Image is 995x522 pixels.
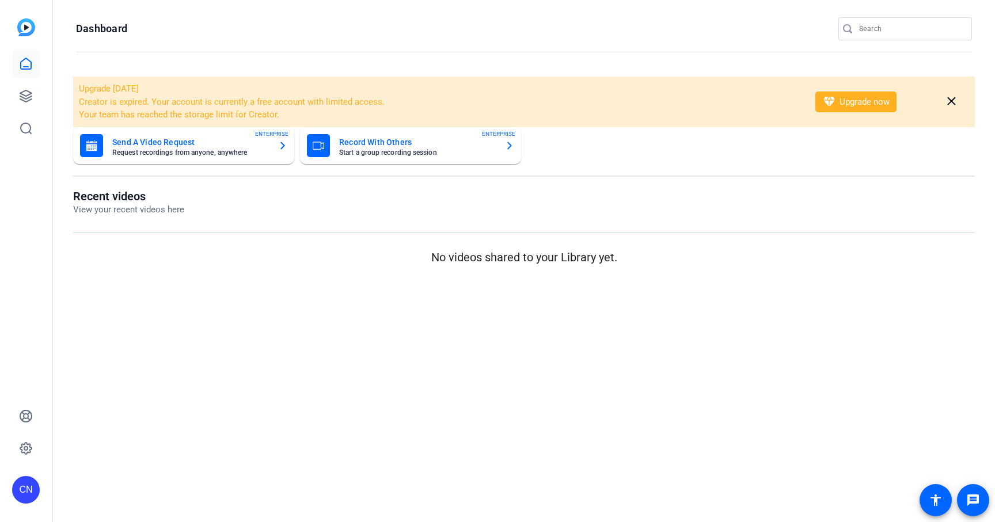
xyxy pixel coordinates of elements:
button: Send A Video RequestRequest recordings from anyone, anywhereENTERPRISE [73,127,294,164]
span: ENTERPRISE [482,129,515,138]
button: Upgrade now [815,92,897,112]
p: View your recent videos here [73,203,184,216]
img: blue-gradient.svg [17,18,35,36]
mat-card-subtitle: Request recordings from anyone, anywhere [112,149,269,156]
li: Creator is expired. Your account is currently a free account with limited access. [79,96,800,109]
mat-icon: accessibility [929,493,943,507]
span: Upgrade [DATE] [79,83,139,94]
li: Your team has reached the storage limit for Creator. [79,108,800,121]
h1: Dashboard [76,22,127,36]
mat-card-title: Send A Video Request [112,135,269,149]
p: No videos shared to your Library yet. [73,249,975,266]
h1: Recent videos [73,189,184,203]
div: CN [12,476,40,504]
mat-icon: close [944,94,959,109]
mat-card-title: Record With Others [339,135,496,149]
input: Search [859,22,963,36]
button: Record With OthersStart a group recording sessionENTERPRISE [300,127,521,164]
span: ENTERPRISE [255,129,288,138]
mat-card-subtitle: Start a group recording session [339,149,496,156]
mat-icon: message [966,493,980,507]
mat-icon: diamond [822,95,836,109]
